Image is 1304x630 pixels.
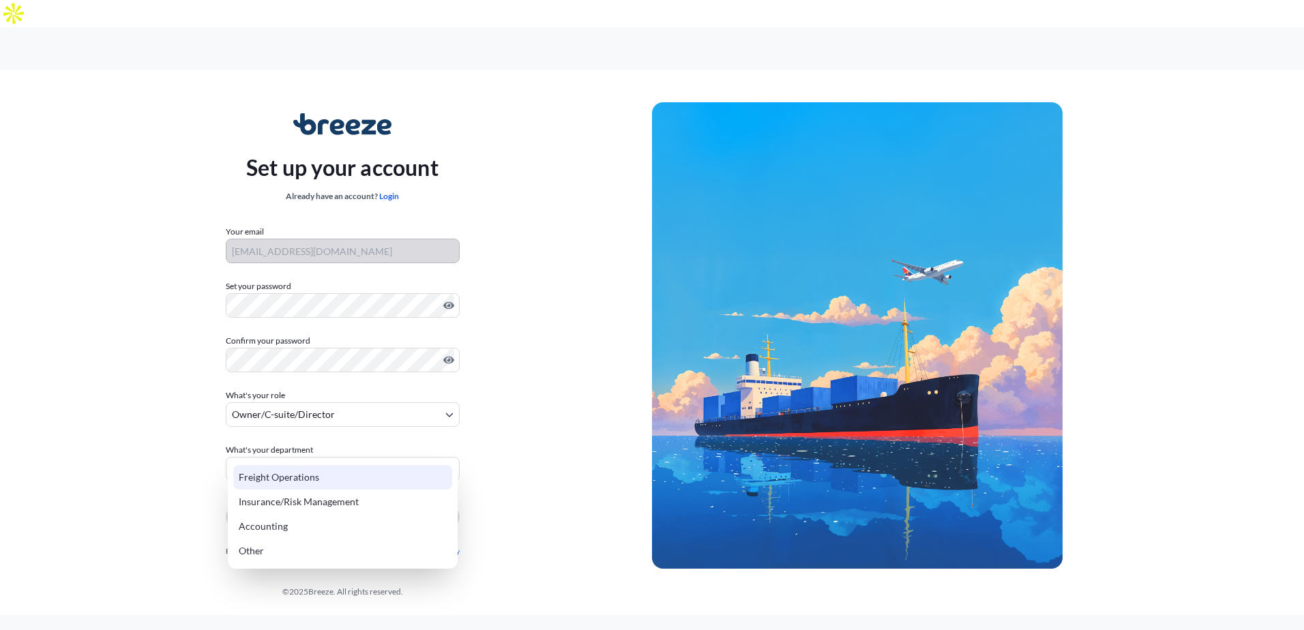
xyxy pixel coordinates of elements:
[233,539,452,563] div: Other
[233,490,452,514] div: Insurance/Risk Management
[443,300,454,311] button: Show password
[233,465,452,490] div: Freight Operations
[233,514,452,539] div: Accounting
[443,355,454,365] button: Show password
